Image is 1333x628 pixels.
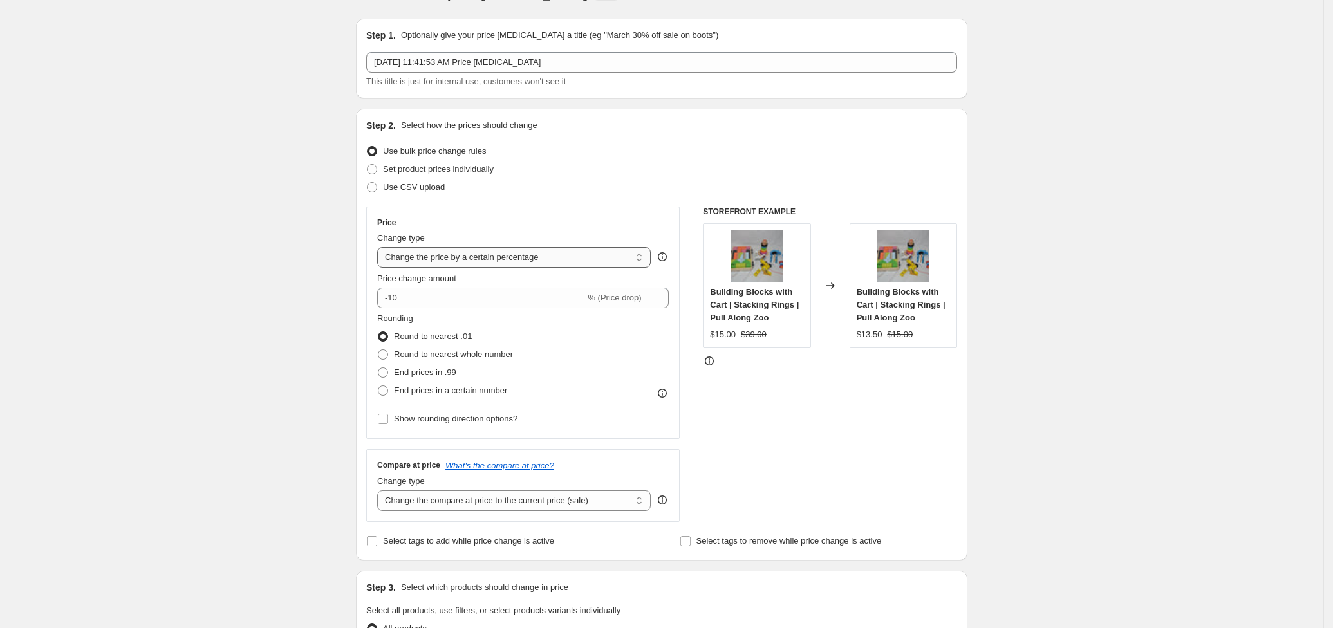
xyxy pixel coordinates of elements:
[366,581,396,594] h2: Step 3.
[366,119,396,132] h2: Step 2.
[377,233,425,243] span: Change type
[394,367,456,377] span: End prices in .99
[703,207,957,217] h6: STOREFRONT EXAMPLE
[366,29,396,42] h2: Step 1.
[366,605,620,615] span: Select all products, use filters, or select products variants individually
[394,331,472,341] span: Round to nearest .01
[377,217,396,228] h3: Price
[394,385,507,395] span: End prices in a certain number
[394,414,517,423] span: Show rounding direction options?
[877,230,929,282] img: DSC_0968_80x.JPG
[656,494,669,506] div: help
[394,349,513,359] span: Round to nearest whole number
[383,146,486,156] span: Use bulk price change rules
[366,52,957,73] input: 30% off holiday sale
[377,476,425,486] span: Change type
[857,287,946,322] span: Building Blocks with Cart | Stacking Rings | Pull Along Zoo
[656,250,669,263] div: help
[383,536,554,546] span: Select tags to add while price change is active
[377,460,440,470] h3: Compare at price
[401,29,718,42] p: Optionally give your price [MEDICAL_DATA] a title (eg "March 30% off sale on boots")
[887,328,913,341] strike: $15.00
[696,536,882,546] span: Select tags to remove while price change is active
[741,328,767,341] strike: $39.00
[731,230,783,282] img: DSC_0968_80x.JPG
[377,273,456,283] span: Price change amount
[377,313,413,323] span: Rounding
[401,119,537,132] p: Select how the prices should change
[857,328,882,341] div: $13.50
[710,287,799,322] span: Building Blocks with Cart | Stacking Rings | Pull Along Zoo
[377,288,585,308] input: -15
[383,182,445,192] span: Use CSV upload
[401,581,568,594] p: Select which products should change in price
[383,164,494,174] span: Set product prices individually
[366,77,566,86] span: This title is just for internal use, customers won't see it
[710,328,736,341] div: $15.00
[445,461,554,470] button: What's the compare at price?
[588,293,641,302] span: % (Price drop)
